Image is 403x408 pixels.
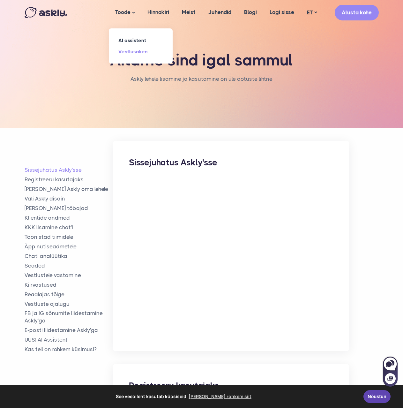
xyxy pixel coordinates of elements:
[25,327,113,334] a: E-posti liidestamine Askly'ga
[25,176,113,183] a: Registreeru kasutajaks
[25,233,113,241] a: Tööriistad tiimidele
[363,390,391,403] a: Nõustun
[335,5,379,20] a: Alusta kohe
[25,253,113,260] a: Chati analüütika
[109,35,173,46] a: AI assistent
[25,291,113,298] a: Reaalajas tõlge
[9,392,359,401] span: See veebileht kasutab küpsiseid.
[129,380,333,391] h2: Registreeru kasutajaks
[100,51,303,70] h1: Aitame sind igal sammul
[25,346,113,353] a: Kas teil on rohkem küsimusi?
[131,74,272,84] li: Askly lehele lisamine ja kasutamine on üle ootuste lihtne
[25,224,113,231] a: KKK lisamine chat'i
[129,157,333,168] h2: Sissejuhatus Askly'sse
[25,336,113,344] a: UUS! AI Assistent
[25,300,113,308] a: Vestluste ajalugu
[131,74,272,90] nav: breadcrumb
[25,262,113,269] a: Seaded
[25,185,113,193] a: [PERSON_NAME] Askly oma lehele
[25,214,113,222] a: Klientide andmed
[25,243,113,250] a: Äpp nutiseadmetele
[188,392,252,401] a: learn more about cookies
[25,310,113,324] a: FB ja IG sõnumite liidestamine Askly'ga
[25,166,113,174] a: Sissejuhatus Askly'sse
[25,205,113,212] a: [PERSON_NAME] tööajad
[25,7,67,18] img: Askly
[301,8,323,17] a: ET
[25,281,113,289] a: Kiirvastused
[25,272,113,279] a: Vestlustele vastamine
[25,195,113,202] a: Vali Askly disain
[382,355,398,387] iframe: Askly chat
[109,46,173,57] a: Vestlusaken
